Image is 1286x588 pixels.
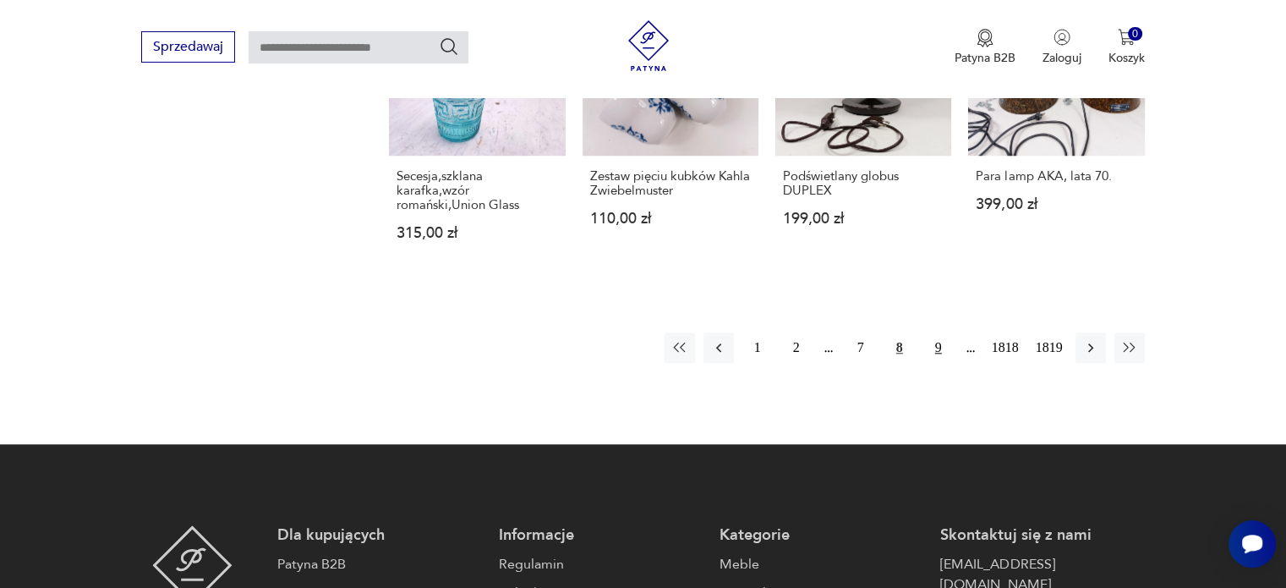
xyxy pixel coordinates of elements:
[1229,520,1276,568] iframe: Smartsupp widget button
[1042,29,1081,66] button: Zaloguj
[623,20,674,71] img: Patyna - sklep z meblami i dekoracjami vintage
[977,29,993,47] img: Ikona medalu
[397,226,557,240] p: 315,00 zł
[720,525,923,546] p: Kategorie
[499,554,703,574] a: Regulamin
[955,29,1015,66] button: Patyna B2B
[923,332,954,363] button: 9
[1032,332,1067,363] button: 1819
[590,212,751,226] p: 110,00 zł
[988,332,1023,363] button: 1818
[1042,50,1081,66] p: Zaloguj
[783,169,944,198] h3: Podświetlany globus DUPLEX
[1118,29,1135,46] img: Ikona koszyka
[955,29,1015,66] a: Ikona medaluPatyna B2B
[845,332,876,363] button: 7
[940,525,1144,546] p: Skontaktuj się z nami
[141,42,235,54] a: Sprzedawaj
[976,169,1136,184] h3: Para lamp AKA, lata 70.
[1108,50,1145,66] p: Koszyk
[783,212,944,226] p: 199,00 zł
[884,332,915,363] button: 8
[397,169,557,212] h3: Secesja,szklana karafka,wzór romański,Union Glass
[955,50,1015,66] p: Patyna B2B
[720,554,923,574] a: Meble
[976,197,1136,212] p: 399,00 zł
[1108,29,1145,66] button: 0Koszyk
[1053,29,1070,46] img: Ikonka użytkownika
[439,36,459,57] button: Szukaj
[141,31,235,63] button: Sprzedawaj
[742,332,773,363] button: 1
[277,525,481,546] p: Dla kupujących
[277,554,481,574] a: Patyna B2B
[1128,27,1142,41] div: 0
[590,169,751,198] h3: Zestaw pięciu kubków Kahla Zwiebelmuster
[499,525,703,546] p: Informacje
[781,332,812,363] button: 2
